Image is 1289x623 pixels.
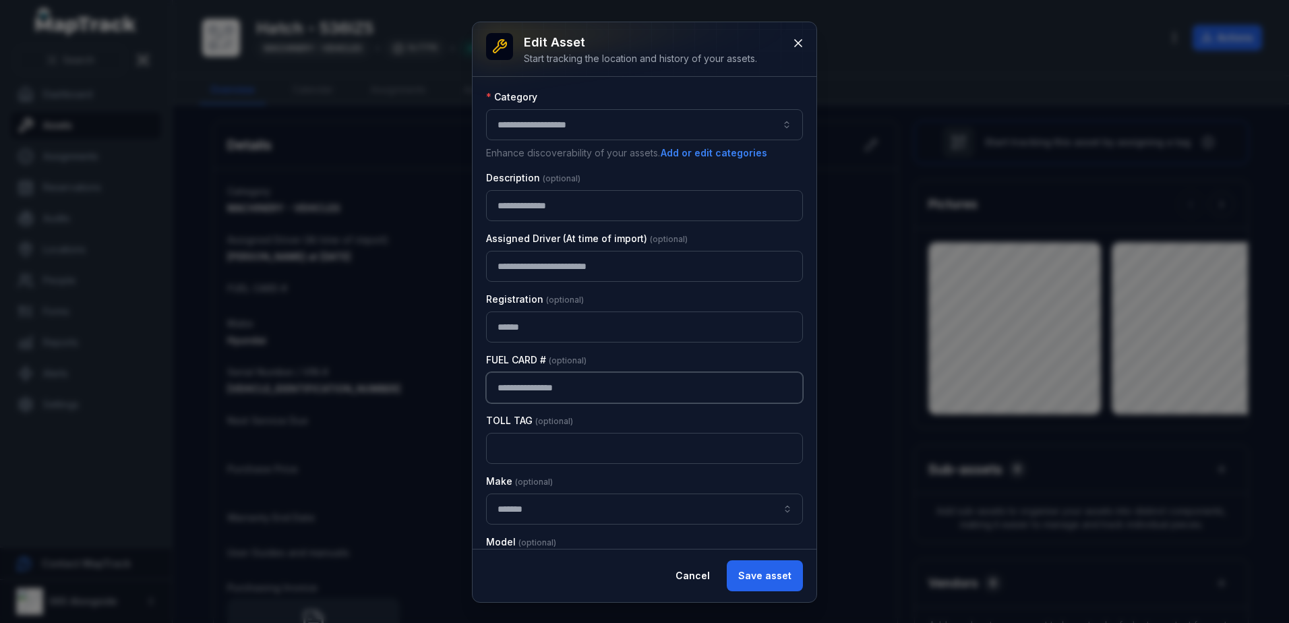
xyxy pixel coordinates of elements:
h3: Edit asset [524,33,757,52]
p: Enhance discoverability of your assets. [486,146,803,160]
label: Model [486,535,556,549]
label: Assigned Driver (At time of import) [486,232,688,245]
label: TOLL TAG [486,414,573,427]
button: Add or edit categories [660,146,768,160]
label: Category [486,90,537,104]
label: Make [486,475,553,488]
button: Cancel [664,560,721,591]
label: Registration [486,293,584,306]
label: FUEL CARD # [486,353,587,367]
input: asset-edit:cf[2c9a1bd6-738d-4b2a-ac98-3f96f4078ca0]-label [486,494,803,525]
div: Start tracking the location and history of your assets. [524,52,757,65]
label: Description [486,171,580,185]
button: Save asset [727,560,803,591]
